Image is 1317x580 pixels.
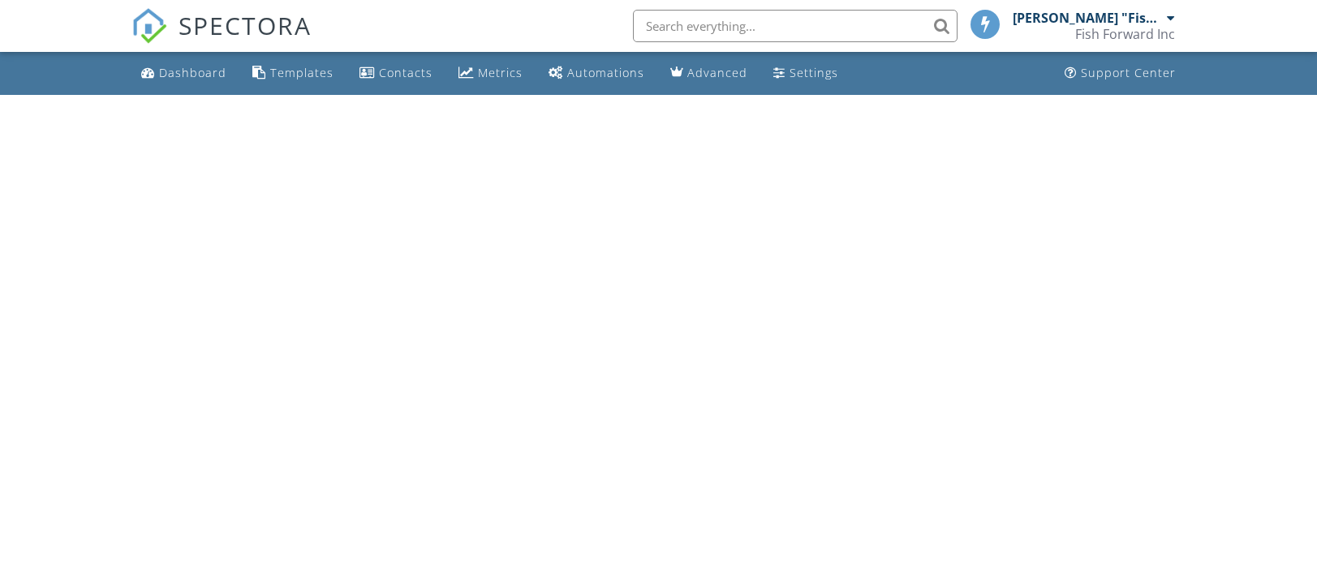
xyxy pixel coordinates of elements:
[131,8,167,44] img: The Best Home Inspection Software - Spectora
[790,65,838,80] div: Settings
[542,58,651,88] a: Automations (Basic)
[452,58,529,88] a: Metrics
[1075,26,1175,42] div: Fish Forward Inc
[246,58,340,88] a: Templates
[270,65,334,80] div: Templates
[1013,10,1163,26] div: [PERSON_NAME] "Fish" [PERSON_NAME]
[379,65,433,80] div: Contacts
[478,65,523,80] div: Metrics
[633,10,958,42] input: Search everything...
[567,65,644,80] div: Automations
[1081,65,1176,80] div: Support Center
[767,58,845,88] a: Settings
[131,22,312,56] a: SPECTORA
[135,58,233,88] a: Dashboard
[353,58,439,88] a: Contacts
[1058,58,1182,88] a: Support Center
[179,8,312,42] span: SPECTORA
[159,65,226,80] div: Dashboard
[664,58,754,88] a: Advanced
[687,65,747,80] div: Advanced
